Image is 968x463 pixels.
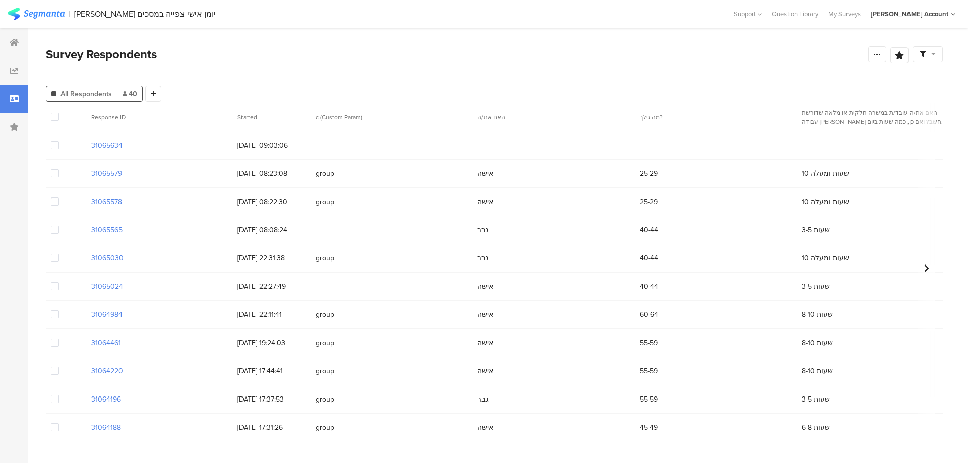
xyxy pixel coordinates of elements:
[237,281,306,292] span: [DATE] 22:27:49
[8,8,65,20] img: segmanta logo
[237,225,306,235] span: [DATE] 08:08:24
[477,338,493,348] span: אישה
[802,338,833,348] span: 8-10 שעות
[316,196,467,207] span: group
[91,366,123,376] section: 31064220
[91,225,123,235] section: 31065565
[767,9,823,19] a: Question Library
[477,113,622,122] section: האם את/ה
[316,253,467,263] span: group
[802,225,830,235] span: 3-5 שעות
[237,366,306,376] span: [DATE] 17:44:41
[640,225,658,235] span: 40-44
[640,394,658,405] span: 55-59
[802,253,849,263] span: 10 שעות ומעלה
[871,9,948,19] div: [PERSON_NAME] Account
[802,366,833,376] span: 8-10 שעות
[802,281,830,292] span: 3-5 שעות
[477,422,493,433] span: אישה
[237,168,306,179] span: [DATE] 08:23:08
[477,309,493,320] span: אישה
[477,253,489,263] span: גבר
[91,168,122,179] section: 31065579
[91,394,121,405] section: 31064196
[477,281,493,292] span: אישה
[477,366,493,376] span: אישה
[477,225,489,235] span: גבר
[802,168,849,179] span: 10 שעות ומעלה
[316,366,467,376] span: group
[91,309,123,320] section: 31064984
[802,196,849,207] span: 10 שעות ומעלה
[640,281,658,292] span: 40-44
[91,253,124,263] section: 31065030
[640,113,784,122] section: מה גילך?
[237,253,306,263] span: [DATE] 22:31:38
[91,281,123,292] section: 31065024
[640,338,658,348] span: 55-59
[802,309,833,320] span: 8-10 שעות
[640,422,658,433] span: 45-49
[640,309,658,320] span: 60-64
[316,309,467,320] span: group
[802,422,830,433] span: 6-8 שעות
[316,422,467,433] span: group
[91,196,122,207] section: 31065578
[640,253,658,263] span: 40-44
[91,338,121,348] section: 31064461
[316,394,467,405] span: group
[237,140,306,151] span: [DATE] 09:03:06
[316,168,467,179] span: group
[640,196,658,207] span: 25-29
[74,9,216,19] div: [PERSON_NAME] יומן אישי צפייה במסכים
[237,338,306,348] span: [DATE] 19:24:03
[316,113,362,122] span: c (Custom Param)
[46,45,157,63] span: Survey Respondents
[60,89,112,99] span: All Respondents
[69,8,70,20] div: |
[477,394,489,405] span: גבר
[91,113,126,122] span: Response ID
[640,168,658,179] span: 25-29
[477,168,493,179] span: אישה
[734,6,762,22] div: Support
[91,422,121,433] section: 31064188
[316,338,467,348] span: group
[91,140,123,151] section: 31065634
[237,196,306,207] span: [DATE] 08:22:30
[640,366,658,376] span: 55-59
[477,196,493,207] span: אישה
[237,394,306,405] span: [DATE] 17:37:53
[237,113,257,122] span: Started
[123,89,137,99] span: 40
[237,422,306,433] span: [DATE] 17:31:26
[802,108,946,126] section: האם את/ה עובד/ת במשרה חלקית או מלאה שדורשת עבודה [PERSON_NAME] מחשב? ואם כן, כמה שעות ביום ממוצע ...
[802,394,830,405] span: 3-5 שעות
[237,309,306,320] span: [DATE] 22:11:41
[823,9,866,19] a: My Surveys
